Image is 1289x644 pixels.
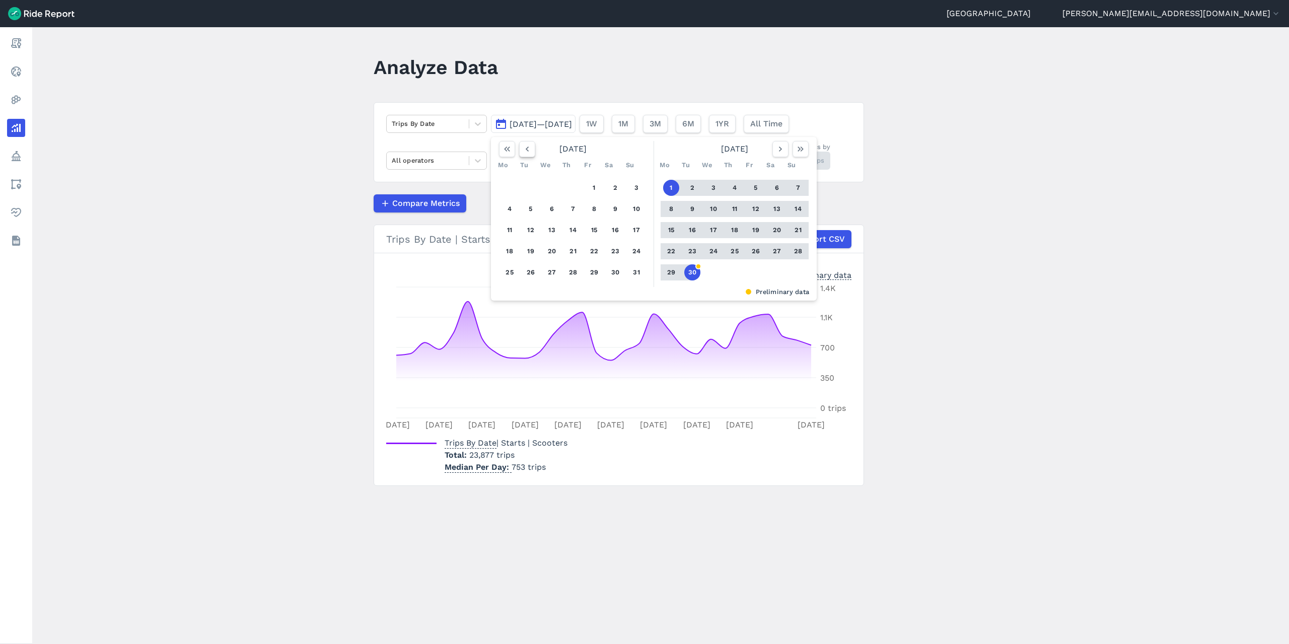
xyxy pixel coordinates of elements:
button: 26 [523,264,539,280]
span: Total [445,450,469,460]
button: 28 [565,264,581,280]
button: 30 [607,264,623,280]
button: 3 [628,180,644,196]
button: 3M [643,115,668,133]
a: Policy [7,147,25,165]
p: 753 trips [445,461,567,473]
div: Fr [741,157,757,173]
span: [DATE]—[DATE] [510,119,572,129]
button: 22 [663,243,679,259]
span: Trips By Date [445,435,496,449]
button: 9 [607,201,623,217]
div: Tu [678,157,694,173]
button: 8 [586,201,602,217]
tspan: 1.4K [820,283,836,293]
div: Su [783,157,800,173]
div: Mo [495,157,511,173]
button: 18 [502,243,518,259]
button: 1W [580,115,604,133]
span: 6M [682,118,694,130]
div: Trips By Date | Starts | Scooters [386,230,851,248]
button: 4 [727,180,743,196]
tspan: 700 [820,343,835,352]
button: 20 [544,243,560,259]
tspan: [DATE] [726,420,753,430]
button: 1M [612,115,635,133]
button: 11 [502,222,518,238]
button: 1 [663,180,679,196]
div: Preliminary data [787,269,851,280]
button: 28 [790,243,806,259]
a: [GEOGRAPHIC_DATA] [947,8,1031,20]
button: 16 [607,222,623,238]
tspan: [DATE] [512,420,539,430]
button: Compare Metrics [374,194,466,212]
div: We [537,157,553,173]
button: 17 [705,222,722,238]
button: 15 [663,222,679,238]
a: Analyze [7,119,25,137]
button: 1 [586,180,602,196]
a: Health [7,203,25,222]
div: Sa [601,157,617,173]
a: Report [7,34,25,52]
tspan: [DATE] [383,420,410,430]
button: 19 [748,222,764,238]
tspan: [DATE] [554,420,582,430]
button: 13 [769,201,785,217]
button: 10 [628,201,644,217]
button: 21 [790,222,806,238]
span: Compare Metrics [392,197,460,209]
div: [DATE] [495,141,651,157]
span: Export CSV [800,233,845,245]
button: 23 [684,243,700,259]
button: 12 [523,222,539,238]
div: Tu [516,157,532,173]
button: 8 [663,201,679,217]
button: 5 [523,201,539,217]
span: Median Per Day [445,459,512,473]
button: 18 [727,222,743,238]
span: 1W [586,118,597,130]
tspan: [DATE] [597,420,624,430]
span: All Time [750,118,782,130]
button: 24 [628,243,644,259]
button: 3 [705,180,722,196]
button: 17 [628,222,644,238]
button: 12 [748,201,764,217]
span: 1YR [715,118,729,130]
a: Datasets [7,232,25,250]
a: Areas [7,175,25,193]
div: Sa [762,157,778,173]
button: 13 [544,222,560,238]
h1: Analyze Data [374,53,498,81]
div: Mo [657,157,673,173]
button: 14 [565,222,581,238]
div: [DATE] [657,141,813,157]
button: 7 [565,201,581,217]
a: Heatmaps [7,91,25,109]
button: [PERSON_NAME][EMAIL_ADDRESS][DOMAIN_NAME] [1062,8,1281,20]
button: 5 [748,180,764,196]
button: 24 [705,243,722,259]
button: 31 [628,264,644,280]
button: 6 [544,201,560,217]
div: Su [622,157,638,173]
tspan: [DATE] [683,420,710,430]
button: 25 [727,243,743,259]
button: 6 [769,180,785,196]
img: Ride Report [8,7,75,20]
tspan: [DATE] [468,420,495,430]
button: 4 [502,201,518,217]
button: [DATE]—[DATE] [491,115,576,133]
button: 11 [727,201,743,217]
button: 16 [684,222,700,238]
button: 21 [565,243,581,259]
button: 27 [769,243,785,259]
button: 10 [705,201,722,217]
button: 2 [684,180,700,196]
a: Realtime [7,62,25,81]
button: All Time [744,115,789,133]
span: 3M [650,118,661,130]
button: 20 [769,222,785,238]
